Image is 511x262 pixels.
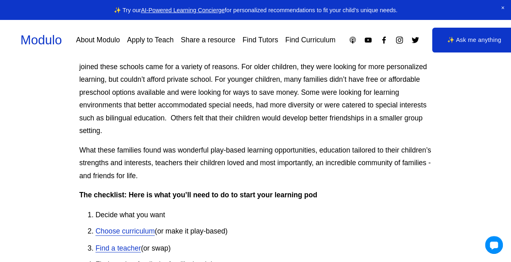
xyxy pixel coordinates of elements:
[181,33,235,47] a: Share a resource
[76,33,120,47] a: About Modulo
[285,33,336,47] a: Find Curriculum
[79,191,317,199] strong: The checklist: Here is what you’ll need to do to start your learning pod
[79,144,432,183] p: What these families found was wonderful play-based learning opportunities, education tailored to ...
[96,225,432,238] p: (or make it play-based)
[141,7,225,13] a: AI-Powered Learning Concierge
[411,36,420,44] a: Twitter
[380,36,388,44] a: Facebook
[20,33,62,47] a: Modulo
[242,33,278,47] a: Find Tutors
[96,244,141,252] a: Find a teacher
[395,36,404,44] a: Instagram
[127,33,174,47] a: Apply to Teach
[364,36,372,44] a: YouTube
[96,227,155,235] a: Choose curriculum
[96,242,432,255] p: (or swap)
[79,48,432,138] p: For the last 7 years, I’ve helped hundreds of parents and teachers start or join microschools. Th...
[348,36,357,44] a: Apple Podcasts
[96,209,432,222] p: Decide what you want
